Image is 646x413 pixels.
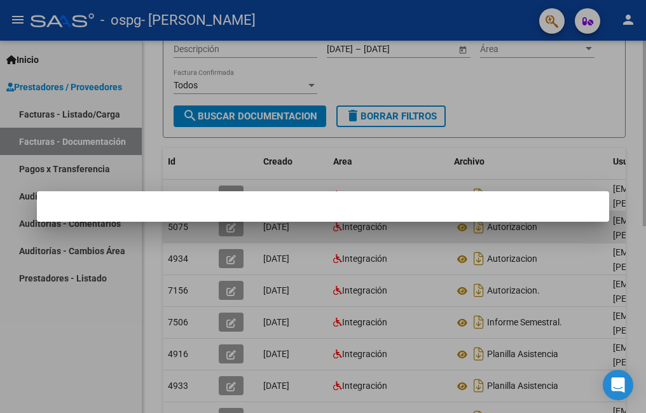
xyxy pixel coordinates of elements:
[6,80,122,94] span: Prestadores / Proveedores
[487,222,537,233] span: Autorizacion
[168,349,188,359] span: 4916
[454,156,484,166] span: Archivo
[345,108,361,123] mat-icon: delete
[487,349,558,360] span: Planilla Asistencia
[471,217,487,237] i: Descargar documento
[182,111,317,122] span: Buscar Documentacion
[263,156,292,166] span: Creado
[328,148,449,175] datatable-header-cell: Area
[345,111,437,122] span: Borrar Filtros
[471,344,487,364] i: Descargar documento
[333,156,352,166] span: Area
[10,12,25,27] mat-icon: menu
[168,381,188,391] span: 4933
[168,285,188,295] span: 7156
[480,44,583,55] span: Área
[487,254,537,264] span: Autorizacion
[100,6,141,34] span: - ospg
[263,222,289,232] span: [DATE]
[487,286,540,296] span: Autorizacion.
[471,376,487,396] i: Descargar documento
[471,312,487,332] i: Descargar documento
[168,190,193,200] span: 10532
[487,191,506,201] span: Auto
[342,285,387,295] span: Integración
[621,12,636,27] mat-icon: person
[342,222,387,232] span: Integración
[182,108,198,123] mat-icon: search
[174,80,198,90] span: Todos
[342,349,387,359] span: Integración
[168,156,175,166] span: Id
[168,317,188,327] span: 7506
[449,148,608,175] datatable-header-cell: Archivo
[487,381,558,391] span: Planilla Asistencia
[471,185,487,205] i: Descargar documento
[613,156,644,166] span: Usuario
[603,370,633,400] div: Open Intercom Messenger
[263,381,289,391] span: [DATE]
[163,148,214,175] datatable-header-cell: Id
[456,43,469,56] button: Open calendar
[342,317,387,327] span: Integración
[168,254,188,264] span: 4934
[6,53,39,67] span: Inicio
[342,254,387,264] span: Integración
[263,349,289,359] span: [DATE]
[168,222,188,232] span: 5075
[487,318,562,328] span: Informe Semestral.
[263,317,289,327] span: [DATE]
[342,381,387,391] span: Integración
[364,44,426,55] input: Fecha fin
[263,285,289,295] span: [DATE]
[263,190,289,200] span: [DATE]
[258,148,328,175] datatable-header-cell: Creado
[263,254,289,264] span: [DATE]
[471,248,487,269] i: Descargar documento
[471,280,487,301] i: Descargar documento
[141,6,256,34] span: - [PERSON_NAME]
[342,190,387,200] span: Integración
[355,44,361,55] span: –
[327,44,353,55] input: Fecha inicio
